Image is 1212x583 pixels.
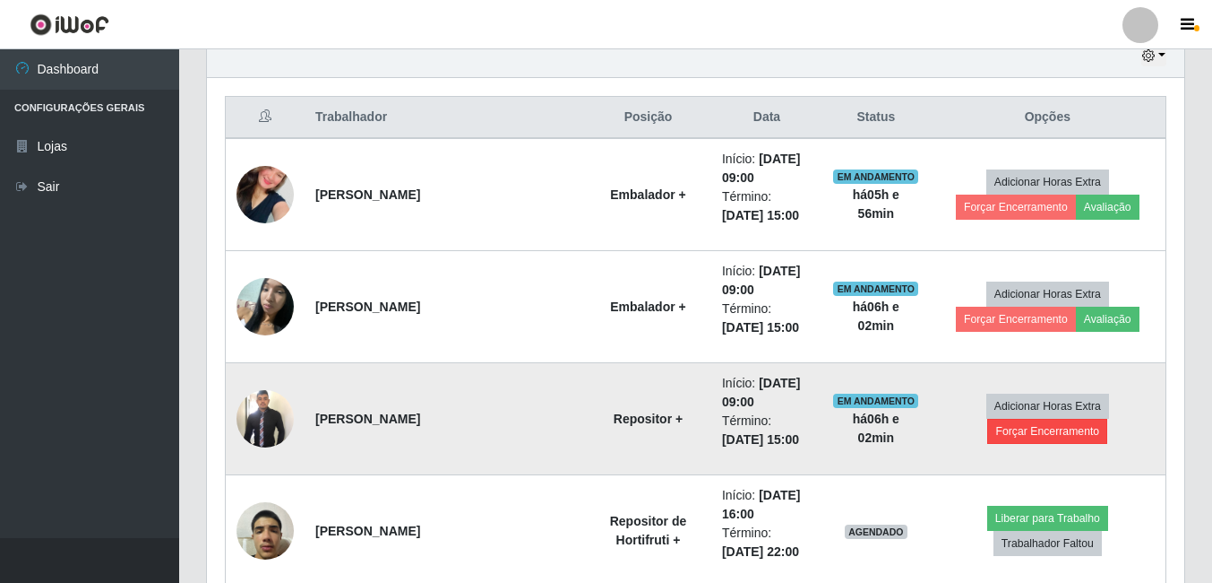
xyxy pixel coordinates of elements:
[833,282,918,296] span: EM ANDAMENTO
[833,394,918,408] span: EM ANDAMENTO
[853,412,899,445] strong: há 06 h e 02 min
[610,514,687,547] strong: Repositor de Hortifruti +
[986,394,1109,419] button: Adicionar Horas Extra
[1076,307,1139,332] button: Avaliação
[822,97,930,139] th: Status
[236,387,294,449] img: 1750022695210.jpeg
[845,525,907,539] span: AGENDADO
[722,486,812,524] li: Início:
[305,97,585,139] th: Trabalhador
[722,488,801,521] time: [DATE] 16:00
[315,412,420,426] strong: [PERSON_NAME]
[315,524,420,538] strong: [PERSON_NAME]
[722,432,799,447] time: [DATE] 15:00
[722,300,812,337] li: Término:
[610,187,685,202] strong: Embalador +
[614,412,683,426] strong: Repositor +
[711,97,822,139] th: Data
[833,170,918,184] span: EM ANDAMENTO
[956,195,1076,220] button: Forçar Encerramento
[236,492,294,569] img: 1736288284069.jpeg
[236,144,294,246] img: 1693675362936.jpeg
[722,524,812,561] li: Término:
[722,150,812,187] li: Início:
[722,320,799,335] time: [DATE] 15:00
[722,264,801,297] time: [DATE] 09:00
[1076,195,1139,220] button: Avaliação
[722,374,812,412] li: Início:
[987,506,1108,531] button: Liberar para Trabalho
[722,262,812,300] li: Início:
[986,170,1109,195] button: Adicionar Horas Extra
[722,376,801,409] time: [DATE] 09:00
[722,208,799,222] time: [DATE] 15:00
[986,282,1109,307] button: Adicionar Horas Extra
[236,268,294,344] img: 1738432426405.jpeg
[853,187,899,221] strong: há 05 h e 56 min
[722,412,812,449] li: Término:
[30,13,109,36] img: CoreUI Logo
[993,531,1102,556] button: Trabalhador Faltou
[987,419,1107,444] button: Forçar Encerramento
[853,300,899,333] strong: há 06 h e 02 min
[722,544,799,559] time: [DATE] 22:00
[315,300,420,314] strong: [PERSON_NAME]
[610,300,685,314] strong: Embalador +
[722,152,801,185] time: [DATE] 09:00
[722,187,812,225] li: Término:
[956,307,1076,332] button: Forçar Encerramento
[930,97,1166,139] th: Opções
[585,97,711,139] th: Posição
[315,187,420,202] strong: [PERSON_NAME]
